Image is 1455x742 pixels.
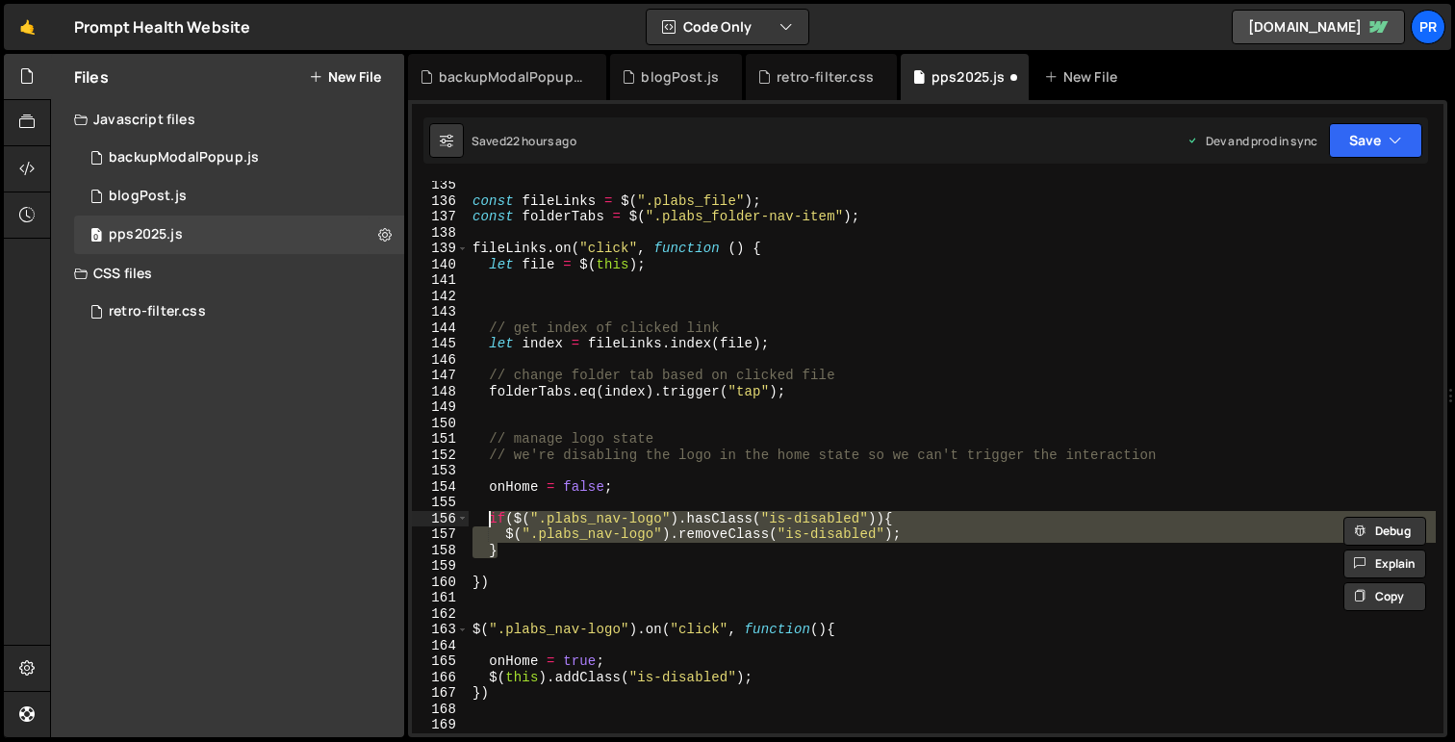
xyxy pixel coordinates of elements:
div: 16625/45860.js [74,139,404,177]
div: 156 [412,511,469,527]
div: Prompt Health Website [74,15,250,38]
div: CSS files [51,254,404,293]
div: 145 [412,336,469,352]
div: 139 [412,241,469,257]
div: 135 [412,177,469,193]
div: 161 [412,590,469,606]
div: 16625/45443.css [74,293,404,331]
div: New File [1044,67,1125,87]
div: pps2025.js [109,226,183,243]
button: Save [1329,123,1422,158]
div: Dev and prod in sync [1187,133,1317,149]
div: 166 [412,670,469,686]
div: 22 hours ago [506,133,576,149]
div: 147 [412,368,469,384]
div: backupModalPopup.js [439,67,583,87]
div: backupModalPopup.js [109,149,259,166]
div: 168 [412,702,469,718]
div: 138 [412,225,469,242]
div: blogPost.js [641,67,719,87]
div: 158 [412,543,469,559]
div: 151 [412,431,469,448]
button: Debug [1343,517,1426,546]
div: 148 [412,384,469,400]
div: 149 [412,399,469,416]
div: blogPost.js [109,188,187,205]
div: 163 [412,622,469,638]
span: 0 [90,229,102,244]
button: Copy [1343,582,1426,611]
a: 🤙 [4,4,51,50]
button: Explain [1343,550,1426,578]
div: 136 [412,193,469,210]
div: 142 [412,289,469,305]
div: 155 [412,495,469,511]
div: 152 [412,448,469,464]
div: retro-filter.css [109,303,206,320]
div: 169 [412,717,469,733]
div: 144 [412,320,469,337]
button: Code Only [647,10,808,44]
div: Saved [472,133,576,149]
div: 164 [412,638,469,654]
h2: Files [74,66,109,88]
div: 154 [412,479,469,496]
div: pps2025.js [932,67,1006,87]
div: 167 [412,685,469,702]
div: 16625/45859.js [74,177,404,216]
a: [DOMAIN_NAME] [1232,10,1405,44]
div: 160 [412,575,469,591]
button: New File [309,69,381,85]
div: 159 [412,558,469,575]
div: 162 [412,606,469,623]
div: 16625/45293.js [74,216,404,254]
div: 141 [412,272,469,289]
div: 150 [412,416,469,432]
div: 153 [412,463,469,479]
div: 143 [412,304,469,320]
div: retro-filter.css [777,67,874,87]
div: 140 [412,257,469,273]
div: 165 [412,653,469,670]
div: 146 [412,352,469,369]
a: Pr [1411,10,1445,44]
div: 137 [412,209,469,225]
div: 157 [412,526,469,543]
div: Javascript files [51,100,404,139]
